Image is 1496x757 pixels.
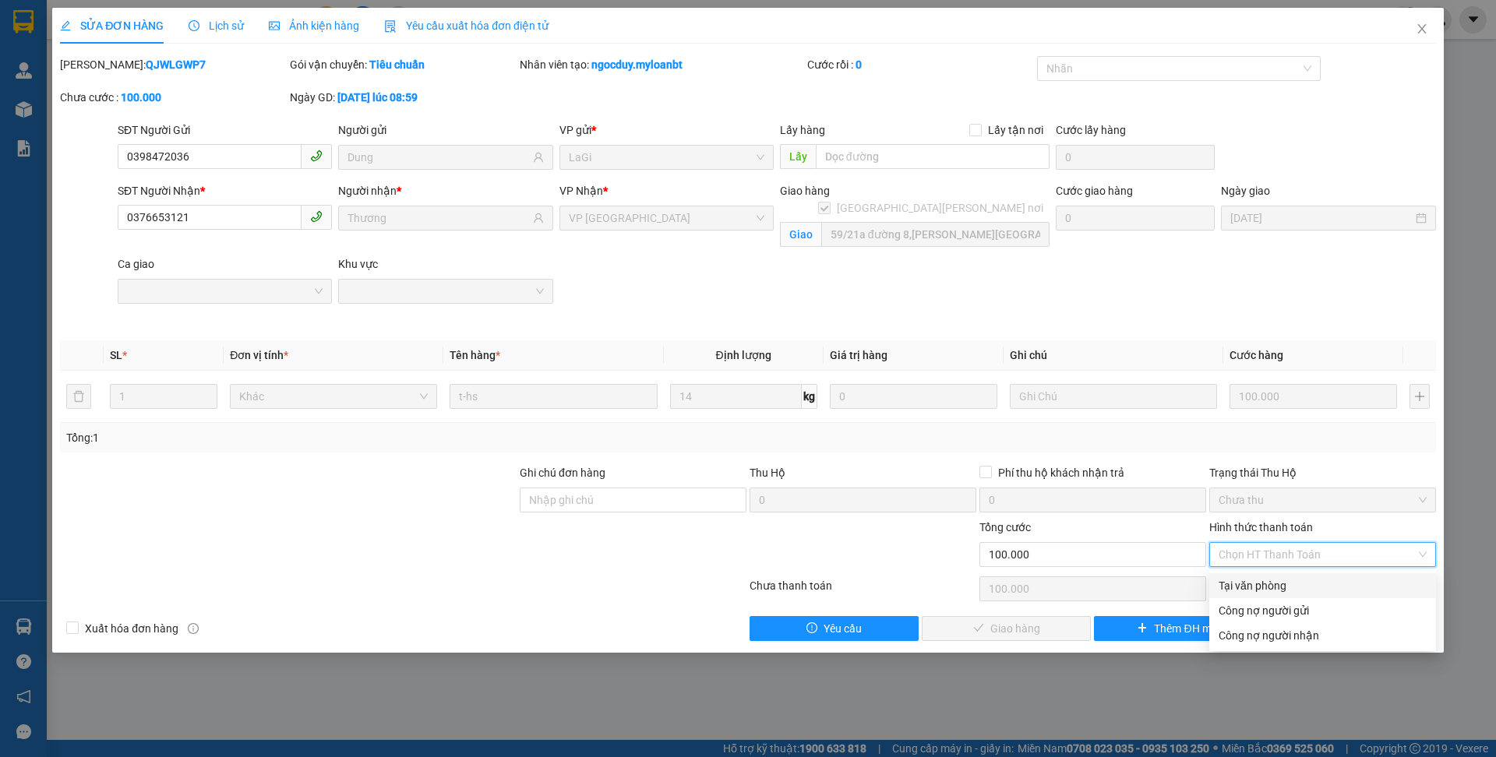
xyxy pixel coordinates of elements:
[982,121,1050,139] span: Lấy tận nơi
[60,19,164,32] span: SỬA ĐƠN HÀNG
[780,144,816,169] span: Lấy
[6,101,76,116] span: 0968278298
[189,19,244,32] span: Lịch sử
[348,209,529,227] input: Tên người nhận
[520,488,746,512] input: Ghi chú đơn hàng
[310,150,323,162] span: phone
[290,56,517,73] div: Gói vận chuyển:
[1221,185,1270,197] label: Ngày giao
[1219,602,1427,619] div: Công nợ người gửi
[1209,623,1436,648] div: Cước gửi hàng sẽ được ghi vào công nợ của người nhận
[1230,384,1397,409] input: 0
[831,199,1050,217] span: [GEOGRAPHIC_DATA][PERSON_NAME] nơi
[1230,349,1283,361] span: Cước hàng
[559,121,774,139] div: VP gửi
[79,620,185,637] span: Xuất hóa đơn hàng
[1056,206,1215,231] input: Cước giao hàng
[338,121,552,139] div: Người gửi
[520,467,605,479] label: Ghi chú đơn hàng
[188,623,199,634] span: info-circle
[290,89,517,106] div: Ngày GD:
[124,27,189,44] span: TZQSIZ75
[559,185,603,197] span: VP Nhận
[110,349,122,361] span: SL
[60,20,71,31] span: edit
[384,20,397,33] img: icon
[922,616,1091,641] button: checkGiao hàng
[450,349,500,361] span: Tên hàng
[716,349,771,361] span: Định lượng
[1400,8,1444,51] button: Close
[118,121,332,139] div: SĐT Người Gửi
[780,185,830,197] span: Giao hàng
[1219,577,1427,594] div: Tại văn phòng
[1137,622,1148,635] span: plus
[60,89,287,106] div: Chưa cước :
[269,20,280,31] span: picture
[802,384,817,409] span: kg
[806,622,817,635] span: exclamation-circle
[6,6,78,50] strong: Nhà xe Mỹ Loan
[824,620,862,637] span: Yêu cầu
[830,349,887,361] span: Giá trị hàng
[569,206,764,230] span: VP Thủ Đức
[1416,23,1428,35] span: close
[60,56,287,73] div: [PERSON_NAME]:
[66,384,91,409] button: delete
[230,349,288,361] span: Đơn vị tính
[520,56,804,73] div: Nhân viên tạo:
[338,255,552,273] div: Khu vực
[1209,521,1313,533] label: Hình thức thanh toán
[118,258,154,270] label: Ca giao
[750,616,919,641] button: exclamation-circleYêu cầu
[569,146,764,169] span: LaGi
[1230,209,1412,227] input: Ngày giao
[121,91,161,104] b: 100.000
[821,222,1050,247] input: Giao tận nơi
[6,55,73,99] span: 33 Bác Ái, P Phước Hội, TX Lagi
[337,91,418,104] b: [DATE] lúc 08:59
[269,19,359,32] span: Ảnh kiện hàng
[1209,598,1436,623] div: Cước gửi hàng sẽ được ghi vào công nợ của người gửi
[591,58,683,71] b: ngocduy.myloanbt
[1219,543,1427,566] span: Chọn HT Thanh Toán
[780,124,825,136] span: Lấy hàng
[1209,464,1436,481] div: Trạng thái Thu Hộ
[118,182,332,199] div: SĐT Người Nhận
[1010,384,1217,409] input: Ghi Chú
[992,464,1131,481] span: Phí thu hộ khách nhận trả
[816,144,1050,169] input: Dọc đường
[450,384,657,409] input: VD: Bàn, Ghế
[533,152,544,163] span: user
[348,149,529,166] input: Tên người gửi
[1056,145,1215,170] input: Cước lấy hàng
[856,58,862,71] b: 0
[66,429,577,446] div: Tổng: 1
[780,222,821,247] span: Giao
[146,58,206,71] b: QJWLGWP7
[310,210,323,223] span: phone
[830,384,997,409] input: 0
[748,577,978,604] div: Chưa thanh toán
[189,20,199,31] span: clock-circle
[1004,340,1223,371] th: Ghi chú
[533,213,544,224] span: user
[369,58,425,71] b: Tiêu chuẩn
[1410,384,1430,409] button: plus
[384,19,549,32] span: Yêu cầu xuất hóa đơn điện tử
[1094,616,1263,641] button: plusThêm ĐH mới
[1056,124,1126,136] label: Cước lấy hàng
[1154,620,1220,637] span: Thêm ĐH mới
[338,182,552,199] div: Người nhận
[979,521,1031,533] span: Tổng cước
[807,56,1034,73] div: Cước rồi :
[750,467,785,479] span: Thu Hộ
[239,385,428,408] span: Khác
[1219,488,1427,512] span: Chưa thu
[1056,185,1133,197] label: Cước giao hàng
[1219,627,1427,644] div: Công nợ người nhận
